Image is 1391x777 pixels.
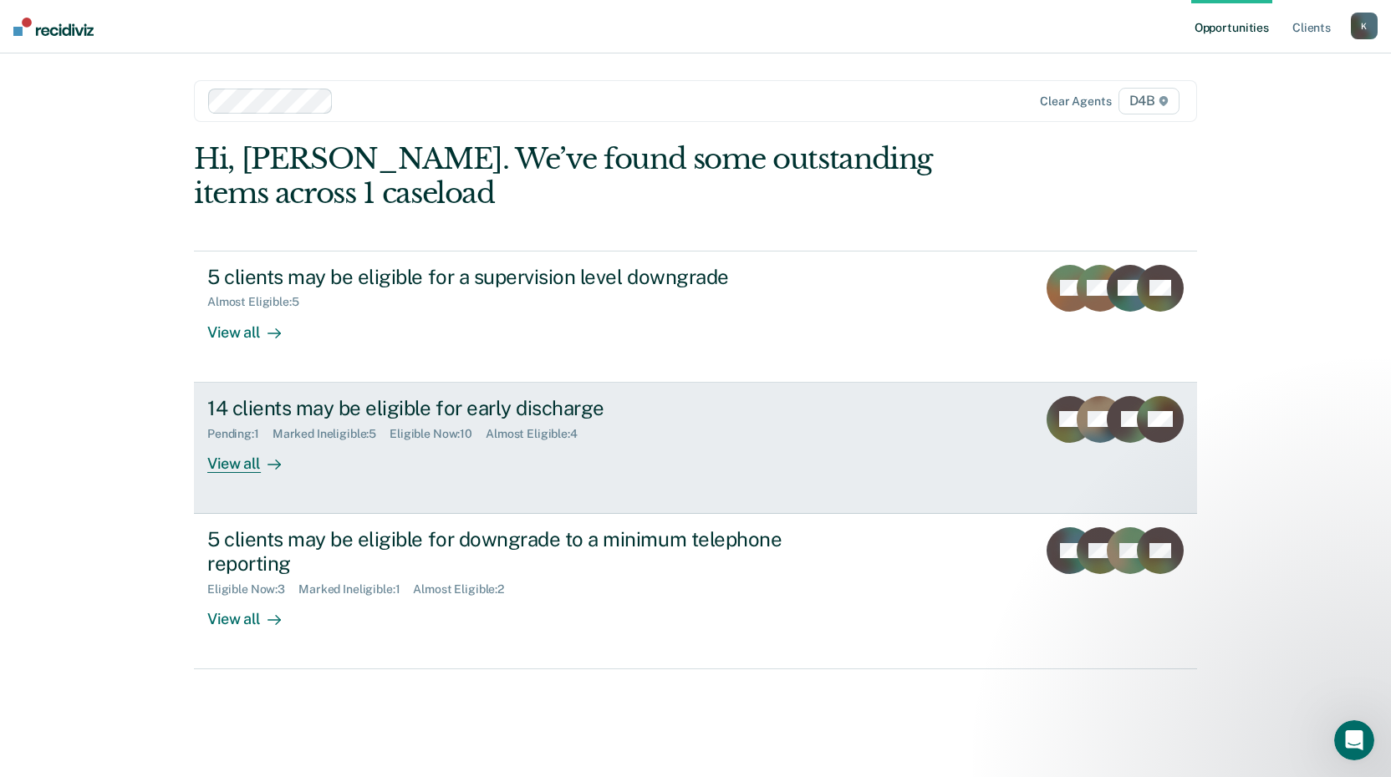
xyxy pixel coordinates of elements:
iframe: Intercom live chat [1334,720,1374,760]
a: 14 clients may be eligible for early dischargePending:1Marked Ineligible:5Eligible Now:10Almost E... [194,383,1197,514]
div: Almost Eligible : 2 [413,582,517,597]
div: View all [207,440,301,473]
div: Almost Eligible : 4 [486,427,591,441]
div: 14 clients may be eligible for early discharge [207,396,794,420]
button: K [1351,13,1378,39]
div: Marked Ineligible : 5 [273,427,390,441]
div: Pending : 1 [207,427,273,441]
img: Recidiviz [13,18,94,36]
div: View all [207,596,301,628]
div: View all [207,309,301,342]
div: Marked Ineligible : 1 [298,582,413,597]
span: D4B [1118,88,1180,114]
div: Almost Eligible : 5 [207,295,313,309]
div: Eligible Now : 10 [390,427,486,441]
a: 5 clients may be eligible for a supervision level downgradeAlmost Eligible:5View all [194,251,1197,383]
div: 5 clients may be eligible for a supervision level downgrade [207,265,794,289]
a: 5 clients may be eligible for downgrade to a minimum telephone reportingEligible Now:3Marked Inel... [194,514,1197,669]
div: Hi, [PERSON_NAME]. We’ve found some outstanding items across 1 caseload [194,142,996,211]
div: Clear agents [1040,94,1111,109]
div: 5 clients may be eligible for downgrade to a minimum telephone reporting [207,527,794,576]
div: Eligible Now : 3 [207,582,298,597]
